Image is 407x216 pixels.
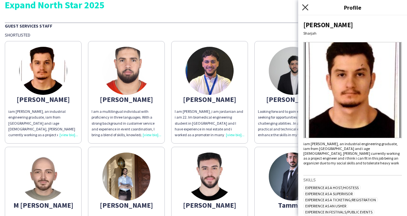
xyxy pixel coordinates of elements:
[258,202,328,208] div: Tammam
[8,96,78,102] div: [PERSON_NAME]
[92,109,161,138] div: I am a multilingual individual with proficiency in three languages. With a strong background in c...
[303,31,402,36] div: Sharjah
[269,47,317,95] img: thumb-6630f7c4e8607.jpeg
[303,210,374,214] span: Experience in Festivals/Public Events
[175,96,244,102] div: [PERSON_NAME]
[102,153,150,201] img: thumb-0dbda813-027f-4346-a3d0-b22b9d6c414b.jpg
[258,96,328,102] div: [PERSON_NAME]
[5,22,402,29] div: Guest Services Staff
[186,153,234,201] img: thumb-68655dc7e734c.jpeg
[303,197,378,202] span: Experience as a Ticketing/Registration
[303,177,402,183] h3: Skills
[303,204,348,208] span: Experience as an Usher
[19,153,67,201] img: thumb-652100cf29958.jpeg
[258,109,328,138] div: Looking forward to gain experience by seeking for opportunities that offer challenging abilities ...
[8,202,78,208] div: M [PERSON_NAME]
[303,191,355,196] span: Experience as a Supervisor
[8,109,78,138] div: iam [PERSON_NAME], an industrial engineering graduate, iam from [GEOGRAPHIC_DATA] and i age [DEMO...
[303,141,402,165] div: iam [PERSON_NAME], an industrial engineering graduate, iam from [GEOGRAPHIC_DATA] and i age [DEMO...
[92,202,161,208] div: [PERSON_NAME]
[298,3,407,12] h3: Profile
[303,42,402,138] img: Crew avatar or photo
[303,185,361,190] span: Experience as a Host/Hostess
[303,21,402,29] div: [PERSON_NAME]
[175,109,244,138] div: I am [PERSON_NAME] ,i am jordanian and i am 22. Im biomedical engineering student in [GEOGRAPHIC_...
[102,47,150,95] img: thumb-684bf61c15068.jpg
[92,96,161,102] div: [PERSON_NAME]
[186,47,234,95] img: thumb-6899912dd857e.jpeg
[269,153,317,201] img: thumb-686c070a56e6c.jpg
[19,47,67,95] img: thumb-656895d3697b1.jpeg
[175,202,244,208] div: [PERSON_NAME]
[5,32,402,38] div: Shortlisted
